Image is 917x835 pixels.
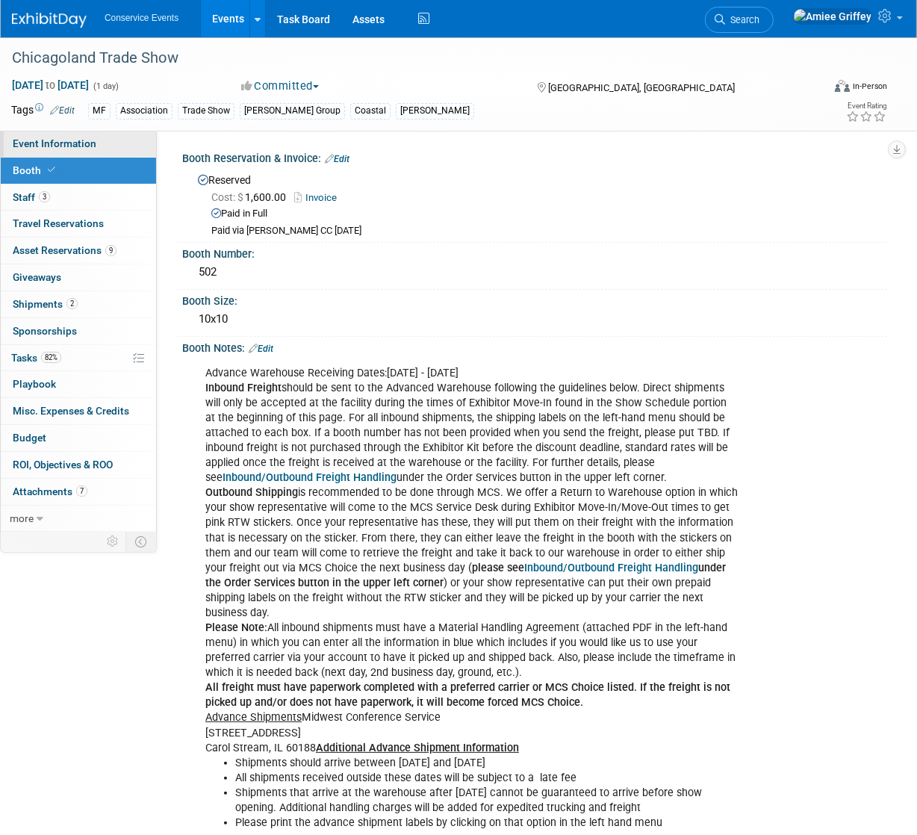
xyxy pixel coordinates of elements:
div: Paid via [PERSON_NAME] CC [DATE] [211,225,876,238]
li: Shipments that arrive at the warehouse after [DATE] cannot be guaranteed to arrive before show op... [235,786,738,816]
b: All freight must have paperwork completed with a preferred carrier or MCS Choice listed. If the f... [205,681,730,709]
div: [PERSON_NAME] Group [240,103,345,119]
span: 1,600.00 [211,191,292,203]
span: Staff [13,191,50,203]
span: 82% [41,352,61,363]
b: Additional Advance Shipment Information [316,742,519,754]
span: Cost: $ [211,191,245,203]
span: Playbook [13,378,56,390]
a: Giveaways [1,264,156,291]
span: Misc. Expenses & Credits [13,405,129,417]
a: Invoice [294,192,344,203]
span: [DATE] [DATE] [11,78,90,92]
li: Shipments should arrive between [DATE] and [DATE] [235,756,738,771]
span: Travel Reservations [13,217,104,229]
div: Event Rating [846,102,886,110]
span: Conservice Events [105,13,178,23]
i: Booth reservation complete [48,166,55,174]
a: more [1,506,156,532]
a: Playbook [1,371,156,397]
span: ROI, Objectives & ROO [13,459,113,471]
span: Budget [13,432,46,444]
span: Tasks [11,352,61,364]
b: Inbound Freight [205,382,282,394]
span: Search [725,14,759,25]
img: Format-Inperson.png [835,80,850,92]
div: Association [116,103,172,119]
span: Sponsorships [13,325,77,337]
div: Reserved [193,169,876,238]
img: ExhibitDay [12,13,87,28]
li: All shipments received outside these dates will be subject to a late fee [235,771,738,786]
span: Event Information [13,137,96,149]
span: 7 [76,485,87,497]
li: Please print the advance shipment labels by clicking on that option in the left hand menu [235,816,738,831]
div: Booth Reservation & Invoice: [182,147,887,167]
b: please see under the Order Services button in the upper left corner [205,562,726,589]
div: [PERSON_NAME] [396,103,474,119]
a: Edit [249,344,273,354]
div: Paid in Full [211,207,876,221]
a: Asset Reservations9 [1,238,156,264]
td: Personalize Event Tab Strip [100,532,126,551]
div: Booth Size: [182,290,887,308]
a: Tasks82% [1,345,156,371]
span: Giveaways [13,271,61,283]
td: Tags [11,102,75,119]
div: Trade Show [178,103,234,119]
span: Booth [13,164,58,176]
span: more [10,512,34,524]
div: 502 [193,261,876,284]
div: Coastal [350,103,391,119]
a: Inbound/Outbound Freight Handling [223,471,397,484]
b: Outbound Shipping [205,486,298,499]
span: (1 day) [92,81,119,91]
div: 10x10 [193,308,876,331]
span: [GEOGRAPHIC_DATA], [GEOGRAPHIC_DATA] [548,82,735,93]
a: Booth [1,158,156,184]
a: Travel Reservations [1,211,156,237]
span: 2 [66,298,78,309]
a: Inbound/Outbound Freight Handling [524,562,698,574]
a: Staff3 [1,184,156,211]
button: Committed [236,78,325,94]
a: Budget [1,425,156,451]
a: Edit [325,154,349,164]
span: 9 [105,245,116,256]
span: Asset Reservations [13,244,116,256]
a: Event Information [1,131,156,157]
td: Toggle Event Tabs [126,532,157,551]
a: Search [705,7,774,33]
div: MF [88,103,111,119]
img: Amiee Griffey [793,8,872,25]
span: Attachments [13,485,87,497]
span: Shipments [13,298,78,310]
a: Attachments7 [1,479,156,505]
u: Advance Shipments [205,711,302,724]
a: Shipments2 [1,291,156,317]
a: Edit [50,105,75,116]
a: Sponsorships [1,318,156,344]
span: to [43,79,57,91]
a: Misc. Expenses & Credits [1,398,156,424]
div: In-Person [852,81,887,92]
span: 3 [39,191,50,202]
div: Booth Notes: [182,337,887,356]
a: ROI, Objectives & ROO [1,452,156,478]
b: Please Note: [205,621,267,634]
div: Chicagoland Trade Show [7,45,812,72]
div: Event Format [760,78,888,100]
div: Booth Number: [182,243,887,261]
